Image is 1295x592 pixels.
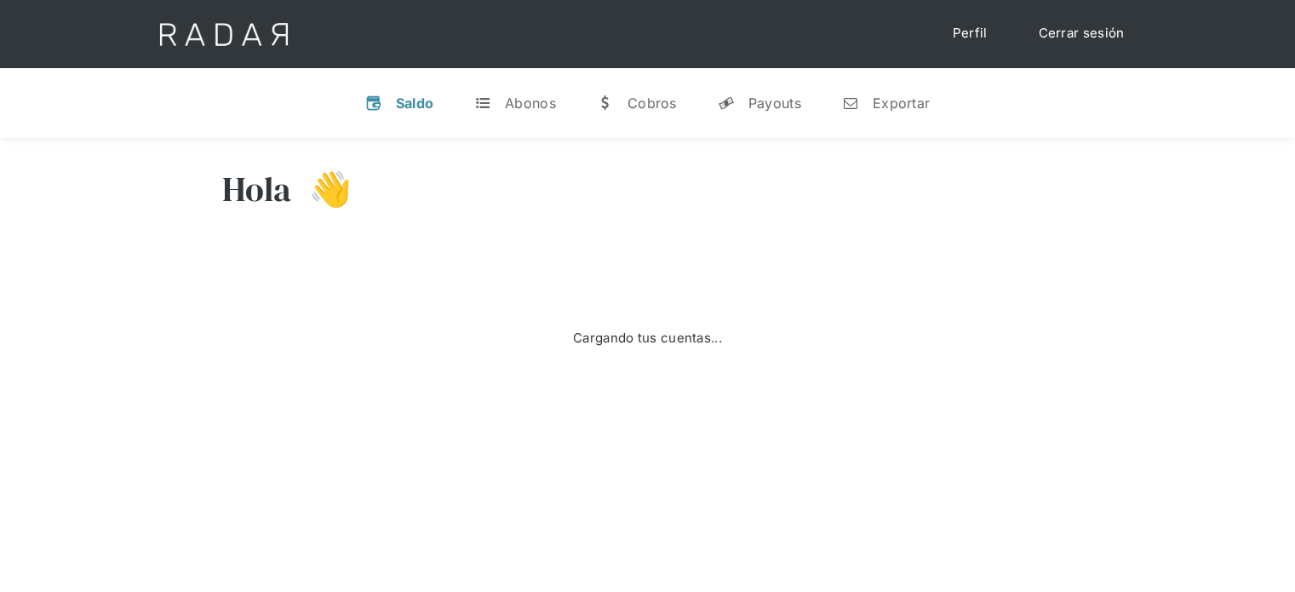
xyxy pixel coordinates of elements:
div: y [718,95,735,112]
a: Perfil [936,17,1005,50]
a: Cerrar sesión [1022,17,1142,50]
div: Cargando tus cuentas... [573,329,722,348]
div: Cobros [627,95,677,112]
div: Payouts [748,95,801,112]
div: v [365,95,382,112]
h3: 👋 [292,168,352,210]
div: Exportar [873,95,930,112]
div: w [597,95,614,112]
div: n [842,95,859,112]
div: Saldo [396,95,434,112]
h3: Hola [222,168,292,210]
div: Abonos [505,95,556,112]
div: t [474,95,491,112]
